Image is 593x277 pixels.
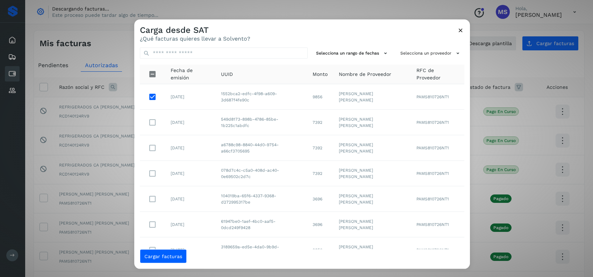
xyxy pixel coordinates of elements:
td: [PERSON_NAME] [PERSON_NAME] [333,237,411,263]
td: [DATE] [165,161,215,186]
td: [PERSON_NAME] [PERSON_NAME] [333,109,411,135]
td: 3696 [307,212,333,237]
td: 9856 [307,84,333,109]
td: [PERSON_NAME] [PERSON_NAME] [333,135,411,161]
td: [PERSON_NAME] [PERSON_NAME] [333,161,411,186]
td: 3189659a-ed5e-4da0-9b9d-1bf0e3a1f335 [215,237,307,263]
td: [DATE] [165,84,215,109]
td: [DATE] [165,135,215,161]
td: [PERSON_NAME] [PERSON_NAME] [333,186,411,212]
button: Selecciona un proveedor [398,48,464,59]
span: Nombre de Proveedor [339,70,391,78]
td: [PERSON_NAME] [PERSON_NAME] [333,212,411,237]
td: 549d8173-898b-4786-85be-1b225c1abdfc [215,109,307,135]
td: 3696 [307,186,333,212]
td: 7392 [307,109,333,135]
span: RFC de Proveedor [416,67,459,81]
td: PAMS810726NT1 [411,109,464,135]
td: [PERSON_NAME] [PERSON_NAME] [333,84,411,109]
td: 7392 [307,161,333,186]
td: PAMS810726NT1 [411,237,464,263]
button: Selecciona un rango de fechas [313,48,392,59]
td: 7392 [307,135,333,161]
td: PAMS810726NT1 [411,84,464,109]
td: PAMS810726NT1 [411,212,464,237]
td: [DATE] [165,212,215,237]
td: a6788c98-8840-44d0-9754-a66cf3705695 [215,135,307,161]
td: 104019ba-65f6-4337-9368-d272995317be [215,186,307,212]
td: [DATE] [165,109,215,135]
td: 61947be0-1aef-4bc0-aaf5-0dcd249f9428 [215,212,307,237]
span: Monto [313,70,328,78]
td: 1552bca2-edfc-4f98-a609-3d687f4fe90c [215,84,307,109]
td: [DATE] [165,237,215,263]
span: Cargar facturas [144,254,182,258]
td: 9856 [307,237,333,263]
td: 078d7c4c-c5a0-408d-ac40-0e69502c2d7c [215,161,307,186]
td: PAMS810726NT1 [411,186,464,212]
h3: Carga desde SAT [140,25,250,35]
td: PAMS810726NT1 [411,135,464,161]
td: PAMS810726NT1 [411,161,464,186]
button: Cargar facturas [140,249,187,263]
p: ¿Qué facturas quieres llevar a Solvento? [140,35,250,42]
td: [DATE] [165,186,215,212]
span: UUID [221,70,233,78]
span: Fecha de emisión [171,67,210,81]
